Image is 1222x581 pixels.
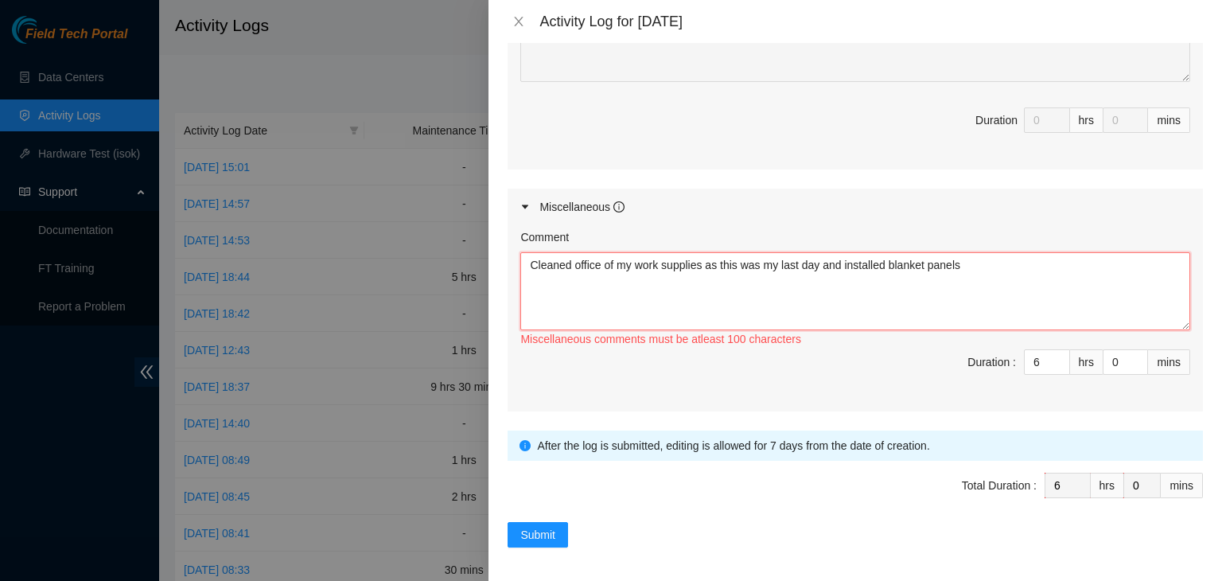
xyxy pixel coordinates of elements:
[520,252,1190,330] textarea: Comment
[1070,107,1103,133] div: hrs
[1070,349,1103,375] div: hrs
[962,477,1037,494] div: Total Duration :
[508,522,568,548] button: Submit
[1148,349,1190,375] div: mins
[520,4,1190,82] textarea: Comment
[1091,473,1124,498] div: hrs
[508,14,530,29] button: Close
[1148,107,1190,133] div: mins
[508,189,1203,225] div: Miscellaneous info-circle
[520,526,555,544] span: Submit
[1161,473,1203,498] div: mins
[539,13,1203,30] div: Activity Log for [DATE]
[539,198,625,216] div: Miscellaneous
[975,111,1018,129] div: Duration
[520,440,531,451] span: info-circle
[613,201,625,213] span: info-circle
[537,437,1191,454] div: After the log is submitted, editing is allowed for 7 days from the date of creation.
[520,202,530,212] span: caret-right
[512,15,525,28] span: close
[520,330,1190,348] div: Miscellaneous comments must be atleast 100 characters
[520,228,569,246] label: Comment
[967,353,1016,371] div: Duration :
